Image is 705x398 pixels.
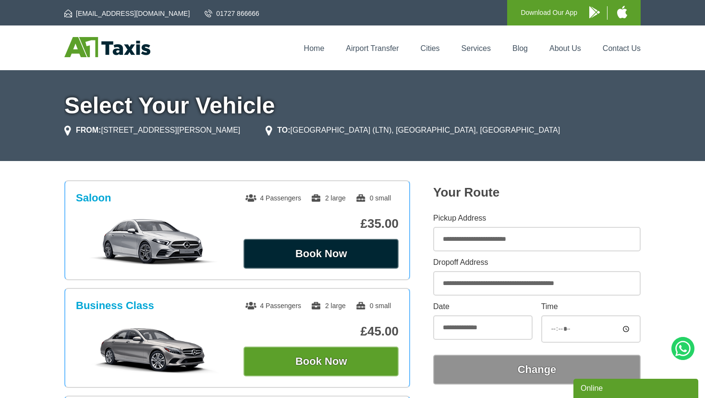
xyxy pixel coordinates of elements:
[573,377,700,398] iframe: chat widget
[243,324,399,339] p: £45.00
[64,37,150,57] img: A1 Taxis St Albans LTD
[433,303,533,311] label: Date
[76,126,101,134] strong: FROM:
[603,44,641,52] a: Contact Us
[346,44,399,52] a: Airport Transfer
[76,299,154,312] h3: Business Class
[81,325,226,373] img: Business Class
[421,44,440,52] a: Cities
[311,302,346,310] span: 2 large
[243,216,399,231] p: £35.00
[81,218,226,266] img: Saloon
[304,44,325,52] a: Home
[433,185,641,200] h2: Your Route
[266,124,560,136] li: [GEOGRAPHIC_DATA] (LTN), [GEOGRAPHIC_DATA], [GEOGRAPHIC_DATA]
[549,44,581,52] a: About Us
[433,259,641,266] label: Dropoff Address
[64,9,190,18] a: [EMAIL_ADDRESS][DOMAIN_NAME]
[64,124,240,136] li: [STREET_ADDRESS][PERSON_NAME]
[462,44,491,52] a: Services
[433,214,641,222] label: Pickup Address
[617,6,627,18] img: A1 Taxis iPhone App
[512,44,528,52] a: Blog
[205,9,259,18] a: 01727 866666
[311,194,346,202] span: 2 large
[541,303,641,311] label: Time
[521,7,577,19] p: Download Our App
[433,355,641,385] button: Change
[589,6,600,18] img: A1 Taxis Android App
[243,347,399,376] button: Book Now
[245,194,301,202] span: 4 Passengers
[355,302,391,310] span: 0 small
[277,126,290,134] strong: TO:
[245,302,301,310] span: 4 Passengers
[355,194,391,202] span: 0 small
[76,192,111,204] h3: Saloon
[243,239,399,269] button: Book Now
[64,94,641,117] h1: Select Your Vehicle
